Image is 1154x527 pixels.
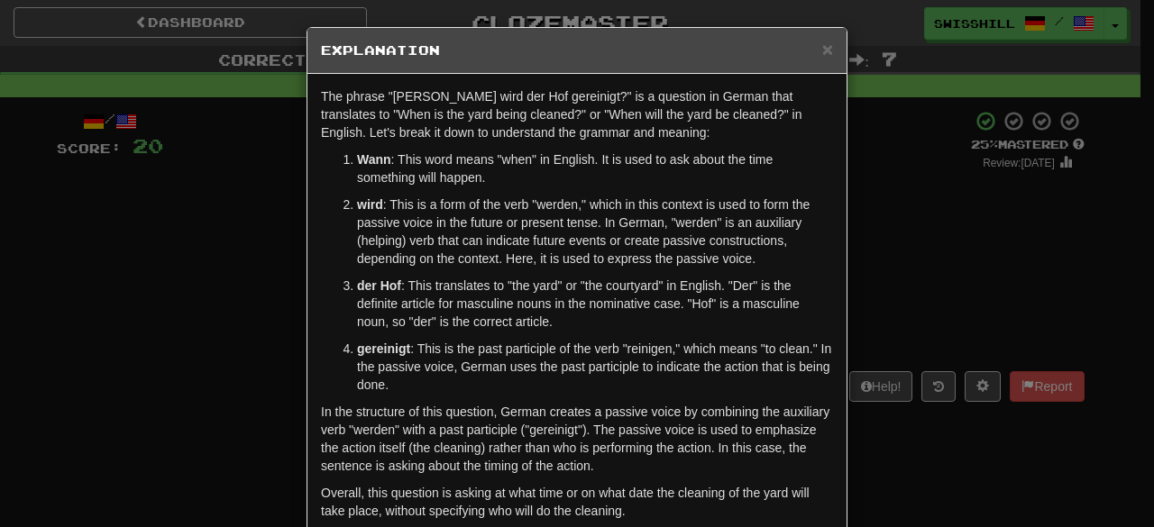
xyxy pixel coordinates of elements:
h5: Explanation [321,41,833,59]
p: : This is the past participle of the verb "reinigen," which means "to clean." In the passive voic... [357,340,833,394]
span: × [822,39,833,59]
strong: der Hof [357,278,401,293]
p: The phrase "[PERSON_NAME] wird der Hof gereinigt?" is a question in German that translates to "Wh... [321,87,833,141]
p: Overall, this question is asking at what time or on what date the cleaning of the yard will take ... [321,484,833,520]
button: Close [822,40,833,59]
strong: Wann [357,152,391,167]
strong: gereinigt [357,341,410,356]
strong: wird [357,197,383,212]
p: : This word means "when" in English. It is used to ask about the time something will happen. [357,150,833,186]
p: : This is a form of the verb "werden," which in this context is used to form the passive voice in... [357,195,833,268]
p: : This translates to "the yard" or "the courtyard" in English. "Der" is the definite article for ... [357,277,833,331]
p: In the structure of this question, German creates a passive voice by combining the auxiliary verb... [321,403,833,475]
